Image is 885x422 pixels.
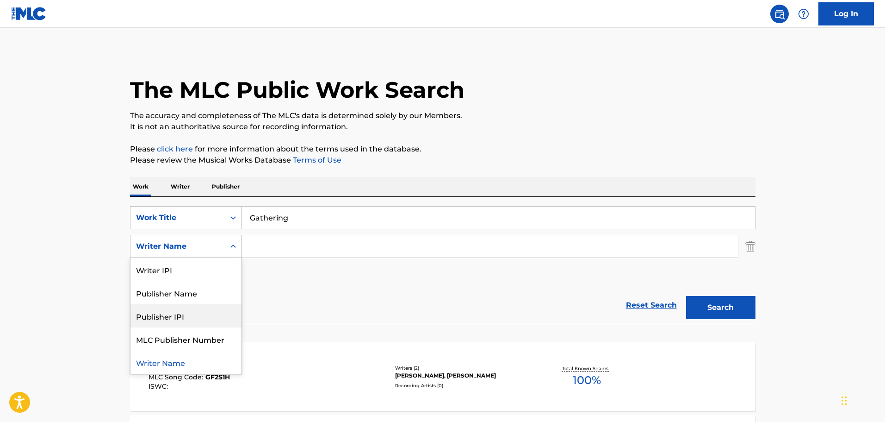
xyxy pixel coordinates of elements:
a: click here [157,145,193,153]
img: Delete Criterion [745,235,755,258]
button: Search [686,296,755,319]
span: 100 % [573,372,601,389]
a: Public Search [770,5,789,23]
div: MLC Publisher Number [130,328,241,351]
div: [PERSON_NAME], [PERSON_NAME] [395,372,535,380]
div: Recording Artists ( 0 ) [395,382,535,389]
a: Reset Search [621,295,681,315]
div: Writer Name [136,241,219,252]
p: Please review the Musical Works Database [130,155,755,166]
a: GATHERINGMLC Song Code:GF2S1HISWC:Writers (2)[PERSON_NAME], [PERSON_NAME]Recording Artists (0)Tot... [130,342,755,411]
a: Log In [818,2,874,25]
form: Search Form [130,206,755,324]
div: Work Title [136,212,219,223]
div: Drag [842,387,847,415]
p: Work [130,177,151,196]
a: Terms of Use [291,156,341,164]
h1: The MLC Public Work Search [130,76,464,104]
img: MLC Logo [11,7,47,20]
div: Publisher Name [130,281,241,304]
span: GF2S1H [205,373,230,381]
img: help [798,8,809,19]
div: Publisher IPI [130,304,241,328]
p: Please for more information about the terms used in the database. [130,144,755,155]
p: Writer [168,177,192,196]
div: Writer Name [130,351,241,374]
p: Total Known Shares: [562,365,612,372]
div: Writers ( 2 ) [395,365,535,372]
div: Help [794,5,813,23]
iframe: Chat Widget [839,378,885,422]
span: ISWC : [149,382,170,391]
span: MLC Song Code : [149,373,205,381]
p: Publisher [209,177,242,196]
div: Writer IPI [130,258,241,281]
p: The accuracy and completeness of The MLC's data is determined solely by our Members. [130,110,755,121]
img: search [774,8,785,19]
p: It is not an authoritative source for recording information. [130,121,755,132]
